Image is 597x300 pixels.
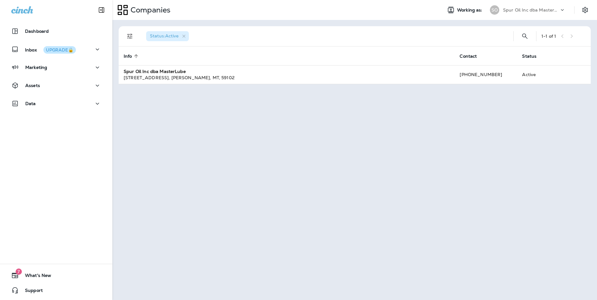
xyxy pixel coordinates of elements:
[93,4,110,16] button: Collapse Sidebar
[16,269,22,275] span: 7
[6,269,106,282] button: 7What's New
[522,53,545,59] span: Status
[580,4,591,16] button: Settings
[6,25,106,37] button: Dashboard
[541,34,556,39] div: 1 - 1 of 1
[43,46,76,54] button: UPGRADE🔒
[124,69,186,74] strong: Spur Oil Inc dba MasterLube
[457,7,484,13] span: Working as:
[6,61,106,74] button: Marketing
[6,43,106,56] button: InboxUPGRADE🔒
[519,30,531,42] button: Search Companies
[460,54,477,59] span: Contact
[503,7,559,12] p: Spur Oil Inc dba MasterLube
[19,273,51,280] span: What's New
[517,65,557,84] td: Active
[522,54,536,59] span: Status
[6,97,106,110] button: Data
[25,101,36,106] p: Data
[25,65,47,70] p: Marketing
[124,75,450,81] div: [STREET_ADDRESS] , [PERSON_NAME] , MT , 59102
[46,48,73,52] div: UPGRADE🔒
[25,29,49,34] p: Dashboard
[460,53,485,59] span: Contact
[6,284,106,297] button: Support
[128,5,170,15] p: Companies
[146,31,189,41] div: Status:Active
[6,79,106,92] button: Assets
[150,33,179,39] span: Status : Active
[25,46,76,53] p: Inbox
[19,288,43,295] span: Support
[490,5,499,15] div: SO
[124,53,140,59] span: Info
[25,83,40,88] p: Assets
[124,54,132,59] span: Info
[124,30,136,42] button: Filters
[455,65,517,84] td: [PHONE_NUMBER]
